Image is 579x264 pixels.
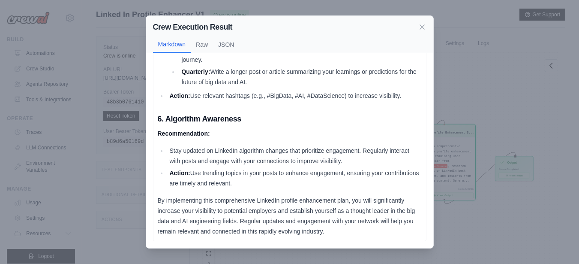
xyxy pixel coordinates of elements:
[213,36,239,53] button: JSON
[179,44,421,65] li: Post about a project you’re working on or lessons learned in your professional journey.
[536,223,579,264] iframe: Chat Widget
[158,113,422,125] h3: 6. Algorithm Awareness
[158,130,210,137] strong: Recommendation:
[179,67,421,87] li: Write a longer post or article summarizing your learnings or predictions for the future of big da...
[167,91,422,101] li: Use relevant hashtags (e.g., #BigData, #AI, #DataScience) to increase visibility.
[167,146,422,166] li: Stay updated on LinkedIn algorithm changes that prioritize engagement. Regularly interact with po...
[181,68,210,75] strong: Quarterly:
[191,36,213,53] button: Raw
[167,168,422,188] li: Use trending topics in your posts to enhance engagement, ensuring your contributions are timely a...
[158,195,422,237] p: By implementing this comprehensive LinkedIn profile enhancement plan, you will significantly incr...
